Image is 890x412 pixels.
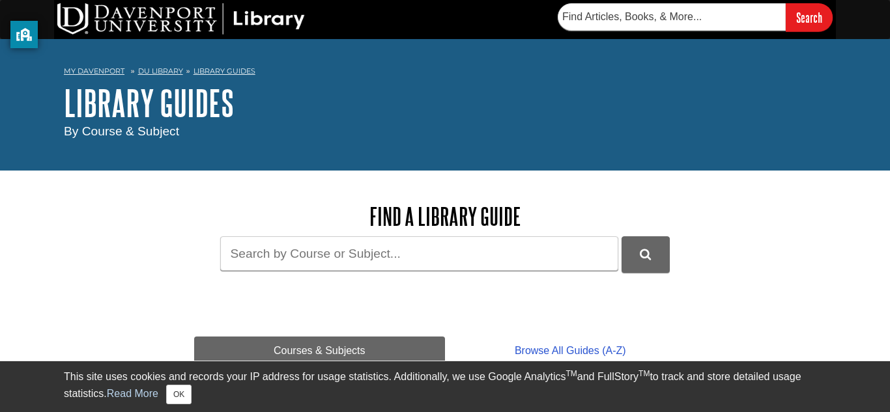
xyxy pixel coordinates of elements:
sup: TM [566,369,577,378]
a: Library Guides [194,66,255,76]
button: privacy banner [10,21,38,48]
a: My Davenport [64,66,124,77]
input: Search by Course or Subject... [220,236,618,271]
a: Browse All Guides (A-Z) [445,336,696,365]
input: Search [786,3,833,31]
a: Courses & Subjects [194,336,445,365]
i: Search Library Guides [640,249,651,260]
input: Find Articles, Books, & More... [558,3,786,31]
div: This site uses cookies and records your IP address for usage statistics. Additionally, we use Goo... [64,369,826,404]
img: DU Library [57,3,305,34]
div: By Course & Subject [64,122,826,141]
h1: Library Guides [64,83,826,122]
a: DU Library [138,66,183,76]
h2: Find a Library Guide [194,203,696,230]
nav: breadcrumb [64,62,826,83]
sup: TM [639,369,650,378]
a: Read More [107,388,158,399]
button: DU Library Guides Search [622,236,670,272]
form: Searches DU Library's articles, books, and more [558,3,833,31]
button: Close [166,385,192,404]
